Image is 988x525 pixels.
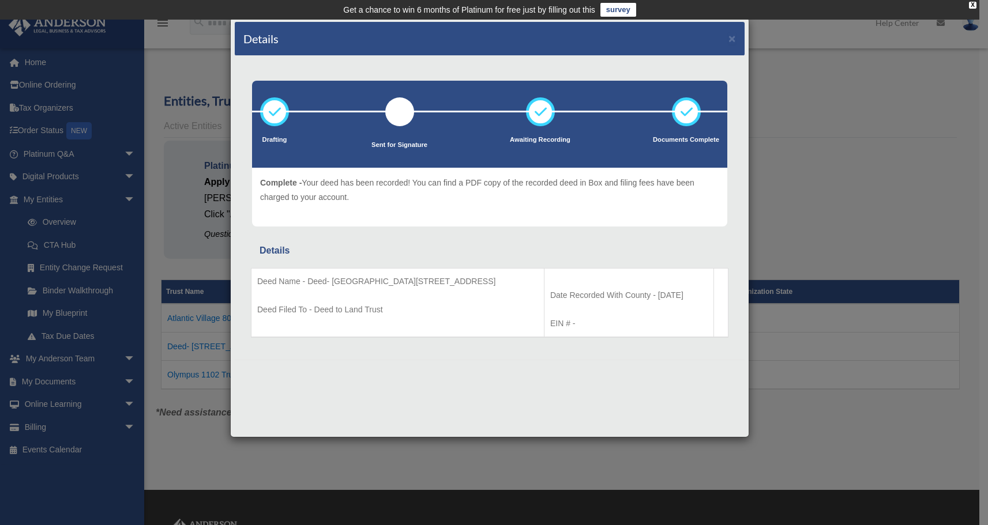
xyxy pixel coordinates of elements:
[550,316,708,331] p: EIN # -
[728,32,736,44] button: ×
[371,139,427,151] p: Sent for Signature
[969,2,976,9] div: close
[257,274,538,289] p: Deed Name - Deed- [GEOGRAPHIC_DATA][STREET_ADDRESS]
[600,3,636,17] a: survey
[343,3,595,17] div: Get a chance to win 6 months of Platinum for free just by filling out this
[653,134,719,146] p: Documents Complete
[260,134,289,146] p: Drafting
[260,176,719,204] p: Your deed has been recorded! You can find a PDF copy of the recorded deed in Box and filing fees ...
[243,31,279,47] h4: Details
[257,303,538,317] p: Deed Filed To - Deed to Land Trust
[260,178,302,187] span: Complete -
[510,134,570,146] p: Awaiting Recording
[550,288,708,303] p: Date Recorded With County - [DATE]
[260,243,720,259] div: Details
